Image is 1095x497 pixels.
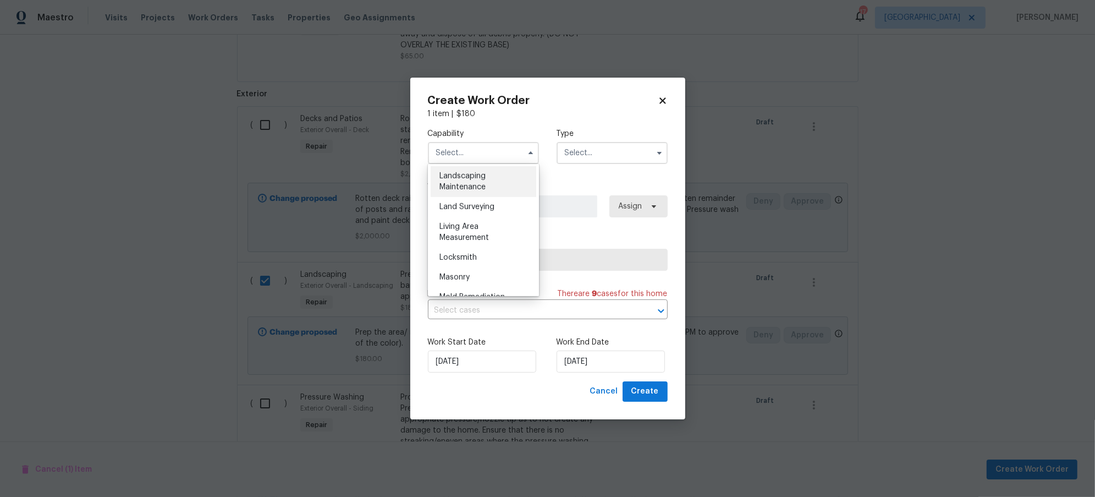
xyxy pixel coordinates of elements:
[557,351,665,373] input: M/D/YYYY
[590,385,618,398] span: Cancel
[439,254,477,261] span: Locksmith
[631,385,659,398] span: Create
[428,108,668,119] div: 1 item |
[428,351,536,373] input: M/D/YYYY
[653,146,666,160] button: Show options
[586,381,623,402] button: Cancel
[623,381,668,402] button: Create
[457,110,476,118] span: $ 180
[439,223,489,242] span: Living Area Measurement
[439,203,494,211] span: Land Surveying
[439,293,505,301] span: Mold Remediation
[592,290,597,298] span: 9
[524,146,537,160] button: Hide options
[428,235,668,246] label: Trade Partner
[653,303,669,319] button: Open
[557,128,668,139] label: Type
[428,95,658,106] h2: Create Work Order
[428,142,539,164] input: Select...
[428,337,539,348] label: Work Start Date
[557,142,668,164] input: Select...
[557,337,668,348] label: Work End Date
[428,302,637,319] input: Select cases
[428,128,539,139] label: Capability
[437,254,658,265] span: Select trade partner
[558,288,668,299] span: There are case s for this home
[428,182,668,193] label: Work Order Manager
[439,172,486,191] span: Landscaping Maintenance
[439,274,470,281] span: Masonry
[619,201,642,212] span: Assign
